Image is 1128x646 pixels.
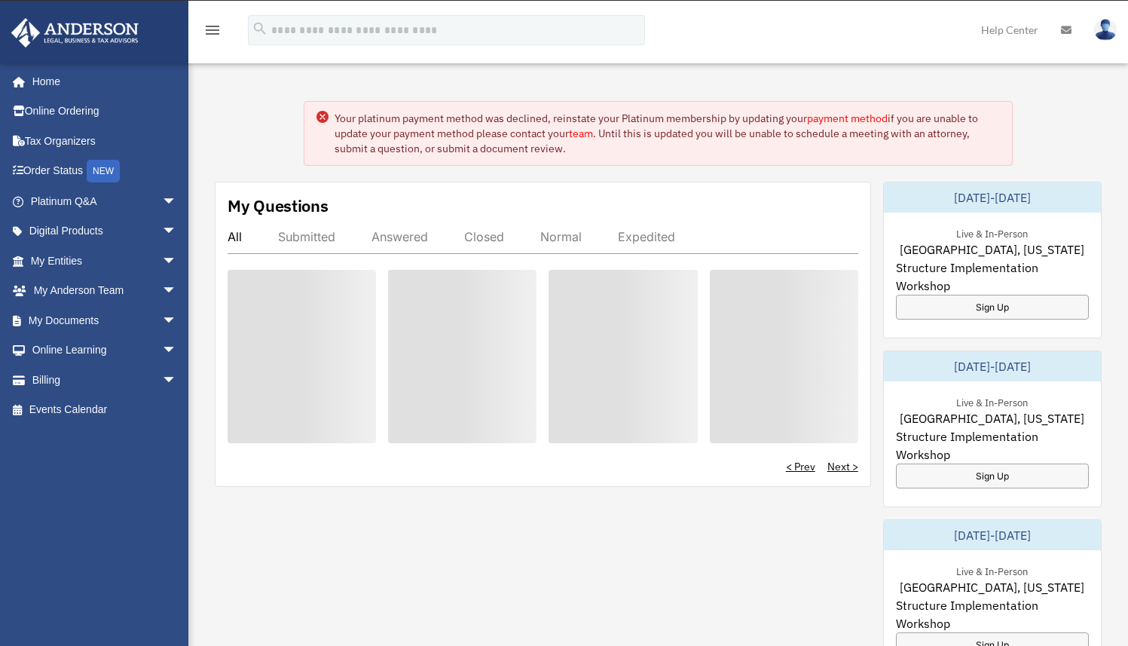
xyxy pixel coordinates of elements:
[252,20,268,37] i: search
[162,365,192,396] span: arrow_drop_down
[87,160,120,182] div: NEW
[162,335,192,366] span: arrow_drop_down
[162,305,192,336] span: arrow_drop_down
[162,246,192,277] span: arrow_drop_down
[11,156,200,187] a: Order StatusNEW
[7,18,143,47] img: Anderson Advisors Platinum Portal
[944,393,1040,409] div: Live & In-Person
[896,259,1089,295] span: Structure Implementation Workshop
[884,351,1101,381] div: [DATE]-[DATE]
[944,225,1040,240] div: Live & In-Person
[569,127,593,140] a: team
[162,216,192,247] span: arrow_drop_down
[827,459,858,474] a: Next >
[11,186,200,216] a: Platinum Q&Aarrow_drop_down
[540,229,582,244] div: Normal
[464,229,504,244] div: Closed
[618,229,675,244] div: Expedited
[335,111,1001,156] div: Your platinum payment method was declined, reinstate your Platinum membership by updating your if...
[11,246,200,276] a: My Entitiesarrow_drop_down
[900,409,1084,427] span: [GEOGRAPHIC_DATA], [US_STATE]
[11,305,200,335] a: My Documentsarrow_drop_down
[228,194,329,217] div: My Questions
[900,240,1084,259] span: [GEOGRAPHIC_DATA], [US_STATE]
[11,335,200,366] a: Online Learningarrow_drop_down
[900,578,1084,596] span: [GEOGRAPHIC_DATA], [US_STATE]
[278,229,335,244] div: Submitted
[11,96,200,127] a: Online Ordering
[896,295,1089,320] a: Sign Up
[884,520,1101,550] div: [DATE]-[DATE]
[807,112,888,125] a: payment method
[371,229,428,244] div: Answered
[896,464,1089,488] a: Sign Up
[203,21,222,39] i: menu
[11,216,200,246] a: Digital Productsarrow_drop_down
[162,276,192,307] span: arrow_drop_down
[11,276,200,306] a: My Anderson Teamarrow_drop_down
[786,459,815,474] a: < Prev
[896,596,1089,632] span: Structure Implementation Workshop
[1094,19,1117,41] img: User Pic
[944,562,1040,578] div: Live & In-Person
[162,186,192,217] span: arrow_drop_down
[11,66,192,96] a: Home
[11,365,200,395] a: Billingarrow_drop_down
[11,126,200,156] a: Tax Organizers
[11,395,200,425] a: Events Calendar
[884,182,1101,213] div: [DATE]-[DATE]
[228,229,242,244] div: All
[203,26,222,39] a: menu
[896,427,1089,464] span: Structure Implementation Workshop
